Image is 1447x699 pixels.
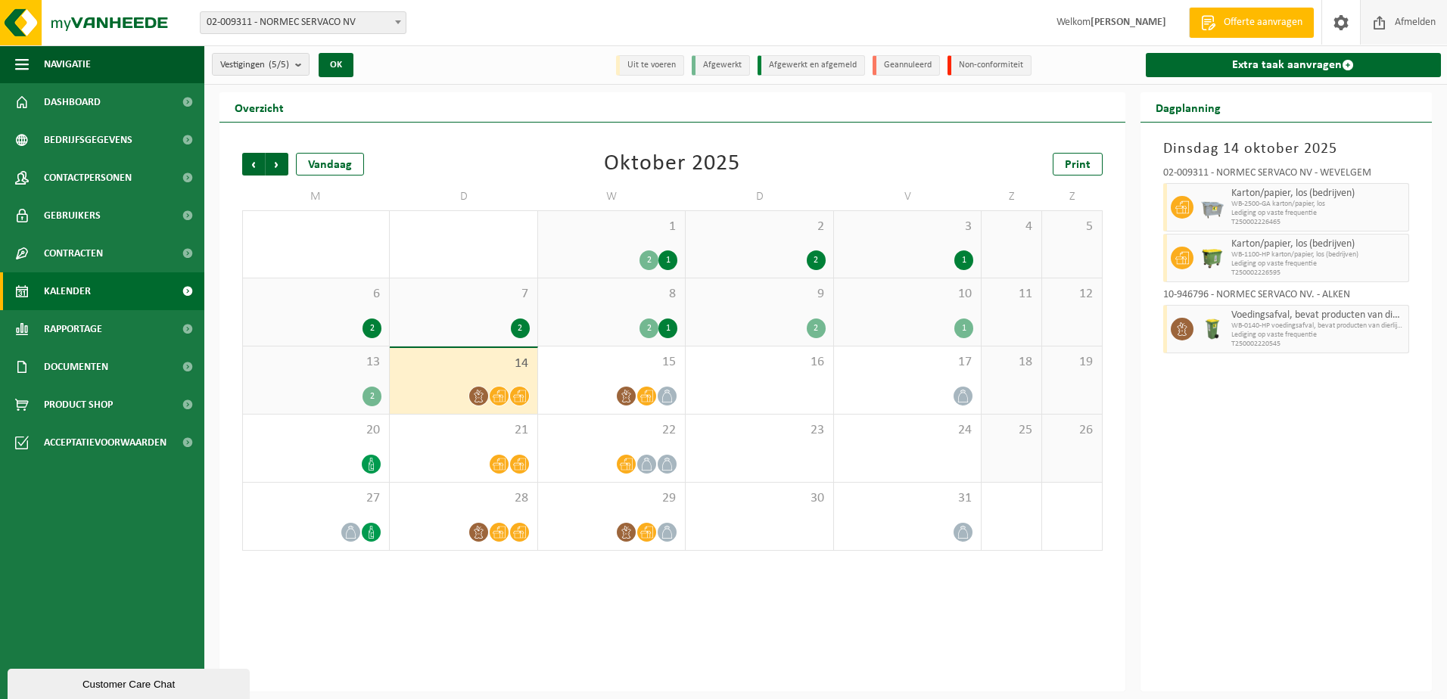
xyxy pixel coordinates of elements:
[266,153,288,176] span: Volgende
[251,354,381,371] span: 13
[212,53,310,76] button: Vestigingen(5/5)
[8,666,253,699] iframe: chat widget
[1231,331,1405,340] span: Lediging op vaste frequentie
[242,153,265,176] span: Vorige
[44,348,108,386] span: Documenten
[1163,138,1410,160] h3: Dinsdag 14 oktober 2025
[296,153,364,176] div: Vandaag
[1050,354,1094,371] span: 19
[44,310,102,348] span: Rapportage
[693,219,825,235] span: 2
[363,318,381,338] div: 2
[692,55,750,76] li: Afgewerkt
[604,153,740,176] div: Oktober 2025
[954,318,973,338] div: 1
[251,422,381,439] span: 20
[1220,15,1306,30] span: Offerte aanvragen
[397,356,529,372] span: 14
[397,286,529,303] span: 7
[1140,92,1236,122] h2: Dagplanning
[44,83,101,121] span: Dashboard
[834,183,982,210] td: V
[1053,153,1103,176] a: Print
[1231,250,1405,259] span: WB-1100-HP karton/papier, los (bedrijven)
[546,219,677,235] span: 1
[201,12,406,33] span: 02-009311 - NORMEC SERVACO NV
[616,55,684,76] li: Uit te voeren
[989,286,1034,303] span: 11
[1231,238,1405,250] span: Karton/papier, los (bedrijven)
[989,422,1034,439] span: 25
[1042,183,1103,210] td: Z
[1231,309,1405,322] span: Voedingsafval, bevat producten van dierlijke oorsprong, onverpakt, categorie 3
[220,54,289,76] span: Vestigingen
[807,250,826,270] div: 2
[511,318,530,338] div: 2
[1201,247,1224,269] img: WB-1100-HPE-GN-50
[1231,209,1405,218] span: Lediging op vaste frequentie
[948,55,1032,76] li: Non-conformiteit
[989,354,1034,371] span: 18
[44,386,113,424] span: Product Shop
[639,250,658,270] div: 2
[842,219,973,235] span: 3
[693,490,825,507] span: 30
[1231,269,1405,278] span: T250002226595
[251,490,381,507] span: 27
[546,286,677,303] span: 8
[363,387,381,406] div: 2
[390,183,537,210] td: D
[546,422,677,439] span: 22
[842,422,973,439] span: 24
[44,45,91,83] span: Navigatie
[1231,340,1405,349] span: T250002220545
[546,354,677,371] span: 15
[693,422,825,439] span: 23
[1050,219,1094,235] span: 5
[1201,196,1224,219] img: WB-2500-GAL-GY-01
[842,490,973,507] span: 31
[658,250,677,270] div: 1
[1231,188,1405,200] span: Karton/papier, los (bedrijven)
[1231,322,1405,331] span: WB-0140-HP voedingsafval, bevat producten van dierlijke oors
[954,250,973,270] div: 1
[200,11,406,34] span: 02-009311 - NORMEC SERVACO NV
[1231,259,1405,269] span: Lediging op vaste frequentie
[397,422,529,439] span: 21
[319,53,353,77] button: OK
[397,490,529,507] span: 28
[269,60,289,70] count: (5/5)
[989,219,1034,235] span: 4
[1189,8,1314,38] a: Offerte aanvragen
[44,121,132,159] span: Bedrijfsgegevens
[1050,422,1094,439] span: 26
[693,286,825,303] span: 9
[1091,17,1166,28] strong: [PERSON_NAME]
[842,286,973,303] span: 10
[639,318,658,338] div: 2
[546,490,677,507] span: 29
[1163,290,1410,305] div: 10-946796 - NORMEC SERVACO NV. - ALKEN
[982,183,1042,210] td: Z
[1146,53,1442,77] a: Extra taak aanvragen
[44,424,166,461] span: Acceptatievoorwaarden
[842,354,973,371] span: 17
[251,286,381,303] span: 6
[658,318,677,338] div: 1
[693,354,825,371] span: 16
[873,55,940,76] li: Geannuleerd
[44,272,91,310] span: Kalender
[807,318,826,338] div: 2
[1050,286,1094,303] span: 12
[44,197,101,235] span: Gebruikers
[1231,218,1405,227] span: T250002226465
[1201,318,1224,340] img: WB-0140-HPE-GN-50
[686,183,833,210] td: D
[1065,159,1091,171] span: Print
[758,55,865,76] li: Afgewerkt en afgemeld
[538,183,686,210] td: W
[1231,200,1405,209] span: WB-2500-GA karton/papier, los
[219,92,299,122] h2: Overzicht
[242,183,390,210] td: M
[44,235,103,272] span: Contracten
